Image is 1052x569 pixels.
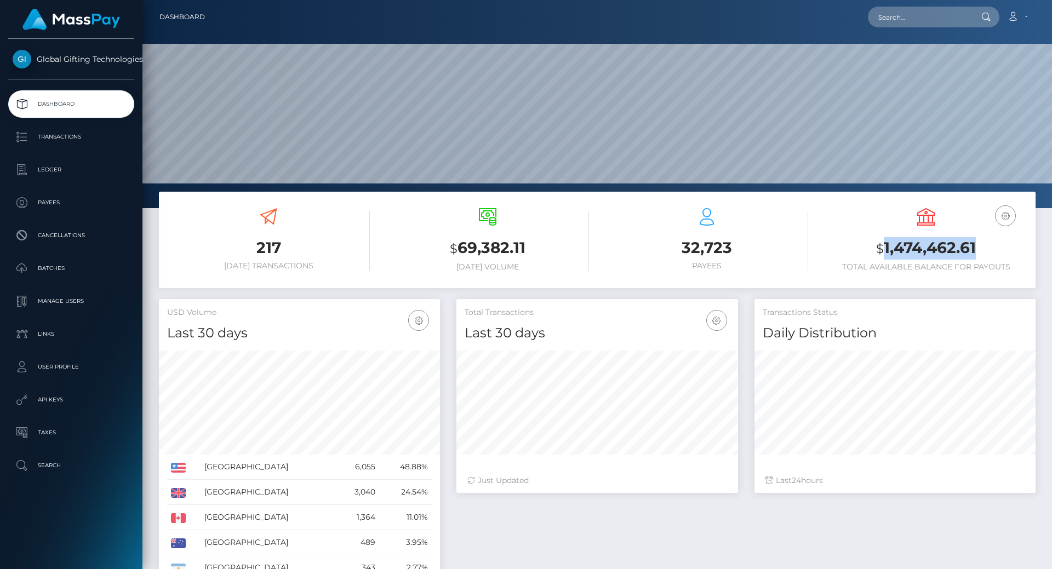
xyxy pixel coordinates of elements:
[201,480,336,505] td: [GEOGRAPHIC_DATA]
[13,129,130,145] p: Transactions
[379,530,432,555] td: 3.95%
[336,455,379,480] td: 6,055
[379,505,432,530] td: 11.01%
[763,307,1027,318] h5: Transactions Status
[825,237,1027,260] h3: 1,474,462.61
[8,222,134,249] a: Cancellations
[467,475,727,486] div: Just Updated
[450,241,458,256] small: $
[13,227,130,244] p: Cancellations
[8,320,134,348] a: Links
[13,326,130,342] p: Links
[876,241,884,256] small: $
[386,262,589,272] h6: [DATE] Volume
[171,463,186,473] img: US.png
[336,480,379,505] td: 3,040
[605,237,808,258] h3: 32,723
[167,324,432,343] h4: Last 30 days
[8,353,134,381] a: User Profile
[8,123,134,151] a: Transactions
[8,90,134,118] a: Dashboard
[8,419,134,446] a: Taxes
[379,480,432,505] td: 24.54%
[159,5,205,28] a: Dashboard
[13,50,31,68] img: Global Gifting Technologies Inc
[13,162,130,178] p: Ledger
[201,530,336,555] td: [GEOGRAPHIC_DATA]
[8,54,134,64] span: Global Gifting Technologies Inc
[167,237,370,258] h3: 217
[171,488,186,498] img: GB.png
[8,386,134,413] a: API Keys
[763,324,1027,343] h4: Daily Distribution
[13,96,130,112] p: Dashboard
[792,475,801,485] span: 24
[13,392,130,408] p: API Keys
[201,455,336,480] td: [GEOGRAPHIC_DATA]
[8,189,134,216] a: Payees
[379,455,432,480] td: 48.88%
[22,9,120,30] img: MassPay Logo
[13,424,130,441] p: Taxes
[336,505,379,530] td: 1,364
[171,538,186,548] img: AU.png
[8,288,134,315] a: Manage Users
[465,307,729,318] h5: Total Transactions
[167,261,370,271] h6: [DATE] Transactions
[868,7,971,27] input: Search...
[13,293,130,309] p: Manage Users
[8,255,134,282] a: Batches
[13,194,130,211] p: Payees
[13,260,130,277] p: Batches
[8,156,134,183] a: Ledger
[201,505,336,530] td: [GEOGRAPHIC_DATA]
[13,457,130,474] p: Search
[13,359,130,375] p: User Profile
[336,530,379,555] td: 489
[765,475,1025,486] div: Last hours
[386,237,589,260] h3: 69,382.11
[8,452,134,479] a: Search
[825,262,1027,272] h6: Total Available Balance for Payouts
[605,261,808,271] h6: Payees
[167,307,432,318] h5: USD Volume
[171,513,186,523] img: CA.png
[465,324,729,343] h4: Last 30 days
